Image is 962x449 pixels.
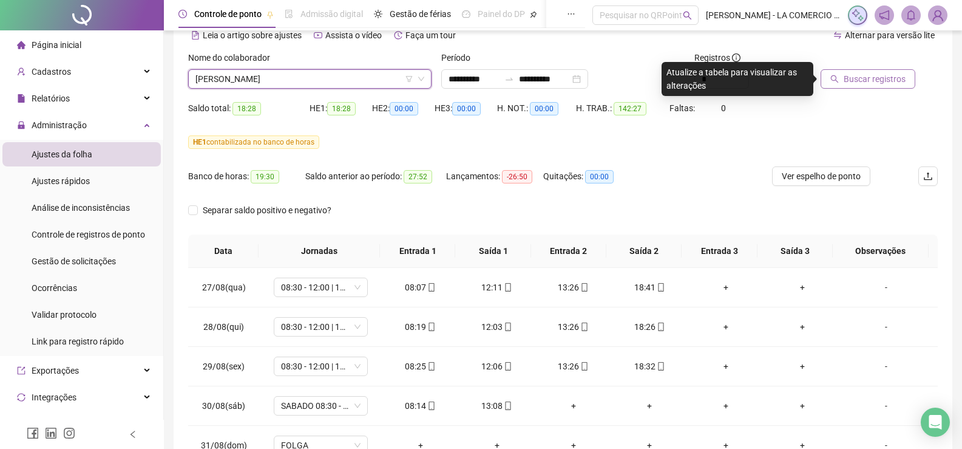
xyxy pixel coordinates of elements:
div: 08:25 [392,360,449,373]
div: - [850,281,922,294]
span: sun [374,10,382,18]
span: user-add [17,67,25,76]
span: Ver espelho de ponto [782,170,861,183]
span: -26:50 [502,170,532,183]
span: 29/08(sex) [203,362,245,371]
div: - [850,360,922,373]
span: mobile [426,402,436,410]
span: Controle de registros de ponto [32,230,145,239]
span: Exportações [32,366,79,375]
div: + [697,399,754,413]
span: Integrações [32,392,76,402]
span: Faltas: [669,103,697,113]
span: pushpin [530,11,537,18]
div: 18:41 [621,281,678,294]
label: Nome do colaborador [188,51,278,64]
span: mobile [503,283,512,292]
span: mobile [579,323,589,331]
div: H. TRAB.: [576,101,669,115]
div: 08:07 [392,281,449,294]
span: filter [405,75,413,83]
div: + [697,360,754,373]
div: Open Intercom Messenger [921,408,950,437]
span: mobile [655,362,665,371]
div: 18:26 [621,320,678,334]
span: Registros [694,51,740,64]
div: 13:26 [545,360,602,373]
span: linkedin [45,427,57,439]
div: Lançamentos: [446,170,543,183]
div: + [774,281,831,294]
span: file [17,94,25,103]
span: file-done [285,10,293,18]
div: + [545,399,602,413]
span: Buscar registros [844,72,906,86]
span: history [394,31,402,39]
div: 13:08 [469,399,526,413]
div: + [697,320,754,334]
span: Separar saldo positivo e negativo? [198,204,336,217]
span: 18:28 [327,102,356,115]
img: sparkle-icon.fc2bf0ac1784a2077858766a79e2daf3.svg [851,9,864,22]
span: 08:30 - 12:00 | 13:30 - 18:00 [281,318,361,336]
div: Saldo total: [188,101,310,115]
span: 08:30 - 12:00 | 13:30 - 18:00 [281,278,361,296]
div: + [697,281,754,294]
div: 12:06 [469,360,526,373]
img: 38830 [929,6,947,24]
button: Ver espelho de ponto [772,166,870,186]
div: Banco de horas: [188,170,305,183]
span: 00:00 [530,102,558,115]
span: left [129,430,137,439]
span: bell [906,10,916,21]
th: Observações [833,235,929,268]
span: mobile [503,402,512,410]
span: Análise de inconsistências [32,203,130,213]
div: HE 2: [372,101,435,115]
div: Saldo anterior ao período: [305,170,446,183]
span: contabilizada no banco de horas [188,135,319,149]
span: mobile [503,362,512,371]
span: pushpin [266,11,274,18]
th: Jornadas [259,235,380,268]
div: 13:26 [545,320,602,334]
span: 19:30 [251,170,279,183]
span: Link para registro rápido [32,337,124,346]
span: Assista o vídeo [325,30,382,40]
span: clock-circle [178,10,187,18]
span: SABRINA DE SOUZA COSTA [195,70,424,88]
span: mobile [426,362,436,371]
div: + [621,399,678,413]
span: Administração [32,120,87,130]
label: Período [441,51,478,64]
div: 08:19 [392,320,449,334]
span: swap-right [504,74,514,84]
span: 27/08(qua) [202,283,246,292]
div: 12:11 [469,281,526,294]
span: upload [923,171,933,181]
span: mobile [655,283,665,292]
th: Data [188,235,259,268]
div: - [850,399,922,413]
span: info-circle [732,53,740,62]
span: mobile [503,323,512,331]
span: 0 [721,103,726,113]
div: Atualize a tabela para visualizar as alterações [662,62,813,96]
span: 00:00 [585,170,614,183]
span: 00:00 [390,102,418,115]
span: lock [17,121,25,129]
span: Validar protocolo [32,310,97,320]
div: + [774,320,831,334]
th: Entrada 2 [531,235,606,268]
div: 12:03 [469,320,526,334]
span: Gestão de solicitações [32,256,116,266]
span: 18:28 [232,102,261,115]
span: Observações [842,244,919,258]
span: mobile [655,323,665,331]
div: - [850,320,922,334]
span: search [683,11,692,20]
span: 08:30 - 12:00 | 13:30 - 18:00 [281,357,361,375]
span: youtube [314,31,322,39]
span: 142:27 [614,102,646,115]
div: 13:26 [545,281,602,294]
